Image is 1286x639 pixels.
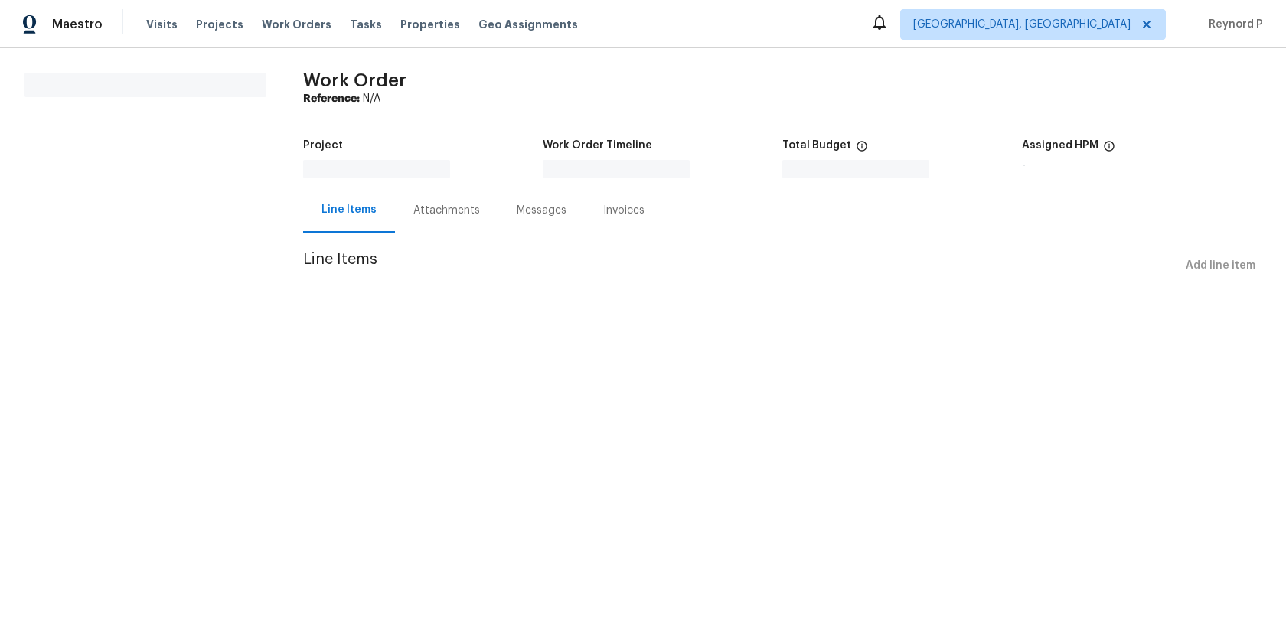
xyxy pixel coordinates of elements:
[913,17,1131,32] span: [GEOGRAPHIC_DATA], [GEOGRAPHIC_DATA]
[303,91,1262,106] div: N/A
[1103,140,1115,160] span: The hpm assigned to this work order.
[603,203,645,218] div: Invoices
[478,17,578,32] span: Geo Assignments
[400,17,460,32] span: Properties
[146,17,178,32] span: Visits
[350,19,382,30] span: Tasks
[303,252,1180,280] span: Line Items
[782,140,851,151] h5: Total Budget
[1022,160,1262,171] div: -
[517,203,566,218] div: Messages
[303,71,406,90] span: Work Order
[321,202,377,217] div: Line Items
[856,140,868,160] span: The total cost of line items that have been proposed by Opendoor. This sum includes line items th...
[303,93,360,104] b: Reference:
[303,140,343,151] h5: Project
[1022,140,1098,151] h5: Assigned HPM
[1203,17,1263,32] span: Reynord P
[196,17,243,32] span: Projects
[543,140,652,151] h5: Work Order Timeline
[262,17,331,32] span: Work Orders
[413,203,480,218] div: Attachments
[52,17,103,32] span: Maestro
